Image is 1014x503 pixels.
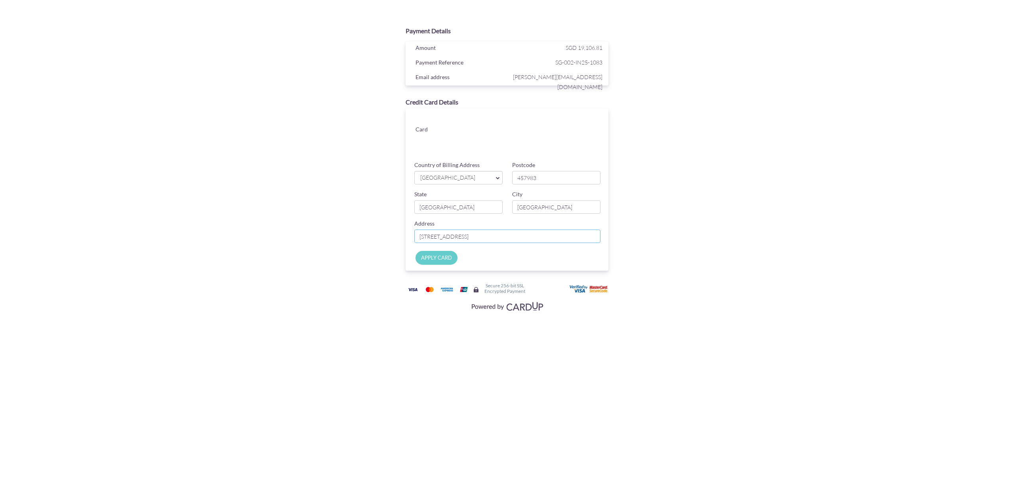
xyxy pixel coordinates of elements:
[406,98,608,107] div: Credit Card Details
[534,134,601,148] iframe: Secure card security code input frame
[406,27,608,36] div: Payment Details
[410,124,459,136] div: Card
[473,287,479,293] img: Secure lock
[509,57,602,67] span: SG-002-IN25-1083
[414,190,427,198] label: State
[512,161,535,169] label: Postcode
[484,283,525,293] h6: Secure 256-bit SSL Encrypted Payment
[414,161,480,169] label: Country of Billing Address
[509,72,602,92] span: [PERSON_NAME][EMAIL_ADDRESS][DOMAIN_NAME]
[512,190,522,198] label: City
[566,44,602,51] span: SGD 19,106.81
[416,251,457,265] input: APPLY CARD
[414,220,435,228] label: Address
[414,171,503,184] a: [GEOGRAPHIC_DATA]
[465,134,533,148] iframe: Secure card expiration date input frame
[467,299,547,313] img: Visa, Mastercard
[410,57,509,69] div: Payment Reference
[405,285,421,294] img: Visa
[419,174,490,182] span: [GEOGRAPHIC_DATA]
[465,116,601,131] iframe: Secure card number input frame
[422,285,438,294] img: Mastercard
[410,43,509,55] div: Amount
[410,72,509,84] div: Email address
[456,285,472,294] img: Union Pay
[570,285,609,294] img: User card
[439,285,455,294] img: American Express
